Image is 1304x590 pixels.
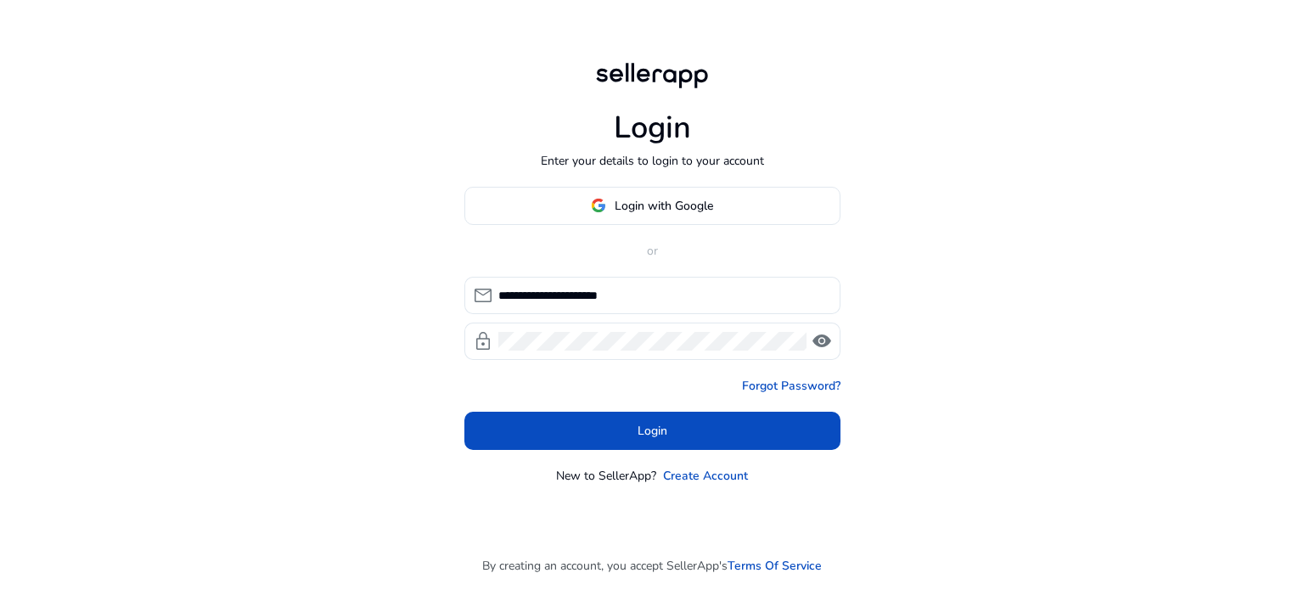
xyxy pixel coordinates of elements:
[638,422,667,440] span: Login
[464,242,840,260] p: or
[742,377,840,395] a: Forgot Password?
[728,557,822,575] a: Terms Of Service
[556,467,656,485] p: New to SellerApp?
[663,467,748,485] a: Create Account
[615,197,713,215] span: Login with Google
[614,110,691,146] h1: Login
[541,152,764,170] p: Enter your details to login to your account
[591,198,606,213] img: google-logo.svg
